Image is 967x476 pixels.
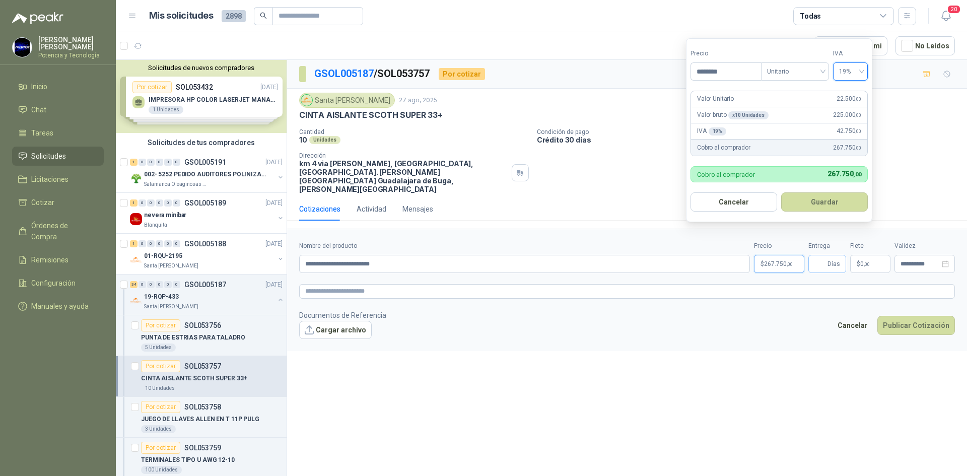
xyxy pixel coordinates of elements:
p: km 4 via [PERSON_NAME], [GEOGRAPHIC_DATA], [GEOGRAPHIC_DATA]. [PERSON_NAME][GEOGRAPHIC_DATA] Guad... [299,159,508,193]
div: 0 [156,281,163,288]
p: $267.750,00 [754,255,804,273]
label: Entrega [808,241,846,251]
button: Asignado a mi [814,36,887,55]
img: Company Logo [130,254,142,266]
div: Unidades [309,136,340,144]
a: GSOL005187 [314,67,374,80]
a: Chat [12,100,104,119]
span: Inicio [31,81,47,92]
p: GSOL005187 [184,281,226,288]
img: Company Logo [130,172,142,184]
div: 0 [147,281,155,288]
p: Cobro al comprador [697,171,755,178]
p: Cobro al comprador [697,143,750,153]
div: 0 [147,199,155,207]
span: ,00 [787,261,793,267]
a: 1 0 0 0 0 0 GSOL005189[DATE] Company Logonevera minibarBlanquita [130,197,285,229]
a: 1 0 0 0 0 0 GSOL005188[DATE] Company Logo01-RQU-2195Santa [PERSON_NAME] [130,238,285,270]
a: Configuración [12,274,104,293]
p: [PERSON_NAME] [PERSON_NAME] [38,36,104,50]
span: Solicitudes [31,151,66,162]
img: Company Logo [301,95,312,106]
p: Condición de pago [537,128,963,135]
p: CINTA AISLANTE SCOTH SUPER 33+ [299,110,443,120]
div: 0 [156,159,163,166]
p: 002- 5252 PEDIDO AUDITORES POLINIZACIÓN [144,170,269,179]
span: Tareas [31,127,53,139]
span: 0 [860,261,870,267]
p: 10 [299,135,307,144]
span: 267.750 [827,170,861,178]
p: CINTA AISLANTE SCOTH SUPER 33+ [141,374,247,383]
a: Manuales y ayuda [12,297,104,316]
label: Validez [894,241,955,251]
a: 1 0 0 0 0 0 GSOL005191[DATE] Company Logo002- 5252 PEDIDO AUDITORES POLINIZACIÓNSalamanca Oleagin... [130,156,285,188]
div: 0 [164,281,172,288]
div: 0 [147,240,155,247]
img: Company Logo [13,38,32,57]
p: [DATE] [265,239,283,249]
div: Por cotizar [141,319,180,331]
a: Licitaciones [12,170,104,189]
button: Cancelar [832,316,873,335]
div: Actividad [357,203,386,215]
p: SOL053757 [184,363,221,370]
p: GSOL005189 [184,199,226,207]
div: 0 [139,199,146,207]
p: 01-RQU-2195 [144,251,182,261]
div: 0 [173,159,180,166]
div: 0 [164,159,172,166]
p: 27 ago, 2025 [399,96,437,105]
a: Por cotizarSOL053758JUEGO DE LLAVES ALLEN EN T 11P PULG3 Unidades [116,397,287,438]
p: SOL053758 [184,403,221,411]
p: / SOL053757 [314,66,431,82]
span: $ [857,261,860,267]
button: Solicitudes de nuevos compradores [120,64,283,72]
p: GSOL005188 [184,240,226,247]
div: 0 [156,240,163,247]
div: 0 [173,240,180,247]
div: Por cotizar [141,401,180,413]
label: Flete [850,241,890,251]
p: TERMINALES TIPO U AWG 12-10 [141,455,235,465]
p: Dirección [299,152,508,159]
button: Guardar [781,192,868,212]
a: Órdenes de Compra [12,216,104,246]
p: Blanquita [144,221,167,229]
span: 267.750 [833,143,861,153]
div: Solicitudes de nuevos compradoresPor cotizarSOL053432[DATE] IMPRESORA HP COLOR LASERJET MANAGED E... [116,60,287,133]
span: 267.750 [764,261,793,267]
span: ,00 [855,145,861,151]
div: 5 Unidades [141,344,176,352]
label: Nombre del producto [299,241,750,251]
label: Precio [690,49,761,58]
span: Cotizar [31,197,54,208]
p: 19-RQP-433 [144,292,179,302]
span: ,00 [855,128,861,134]
button: No Leídos [895,36,955,55]
div: 1 [130,240,137,247]
span: 42.750 [837,126,861,136]
span: Manuales y ayuda [31,301,89,312]
p: [DATE] [265,158,283,167]
a: Solicitudes [12,147,104,166]
div: 1 - 50 de 1651 [741,38,806,54]
div: 3 Unidades [141,425,176,433]
div: Por cotizar [439,68,485,80]
p: Documentos de Referencia [299,310,386,321]
div: 0 [139,159,146,166]
button: Publicar Cotización [877,316,955,335]
div: 1 [130,159,137,166]
img: Company Logo [130,213,142,225]
div: 19 % [709,127,727,135]
span: Remisiones [31,254,68,265]
p: JUEGO DE LLAVES ALLEN EN T 11P PULG [141,415,259,424]
span: 19% [839,64,862,79]
span: ,00 [864,261,870,267]
div: 100 Unidades [141,466,182,474]
span: 20 [947,5,961,14]
span: ,00 [853,171,861,178]
div: Cotizaciones [299,203,340,215]
a: Por cotizarSOL053757CINTA AISLANTE SCOTH SUPER 33+10 Unidades [116,356,287,397]
p: Potencia y Tecnología [38,52,104,58]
